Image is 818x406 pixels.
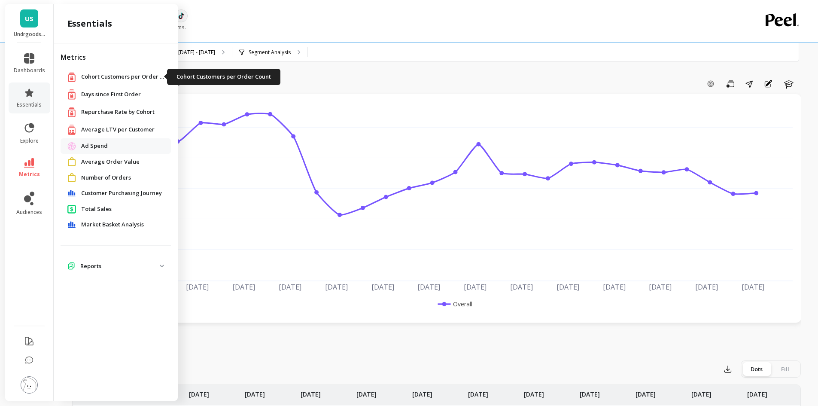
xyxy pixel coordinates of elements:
[468,385,488,399] p: [DATE]
[81,108,155,116] span: Repurchase Rate by Cohort
[81,90,141,99] span: Days since First Order
[81,158,140,166] span: Average Order Value
[67,221,76,228] img: navigation item icon
[81,174,131,182] span: Number of Orders
[67,18,112,30] h2: essentials
[67,89,76,100] img: navigation item icon
[580,385,600,399] p: [DATE]
[21,376,38,394] img: profile picture
[81,108,164,116] a: Repurchase Rate by Cohort
[67,262,75,270] img: navigation item icon
[67,107,76,117] img: navigation item icon
[81,174,164,182] a: Number of Orders
[81,189,164,198] a: Customer Purchasing Journey
[19,171,40,178] span: metrics
[524,385,544,399] p: [DATE]
[81,205,164,214] a: Total Sales
[14,31,45,38] p: Undrgoods SAR
[17,101,42,108] span: essentials
[747,385,767,399] p: [DATE]
[81,158,164,166] a: Average Order Value
[412,385,432,399] p: [DATE]
[67,142,76,150] img: navigation item icon
[81,142,164,150] a: Ad Spend
[189,385,209,399] p: [DATE]
[81,205,112,214] span: Total Sales
[636,385,656,399] p: [DATE]
[80,262,160,271] p: Reports
[67,190,76,197] img: navigation item icon
[691,385,712,399] p: [DATE]
[356,385,377,399] p: [DATE]
[249,49,291,56] p: Segment Analysis
[25,14,33,24] span: US
[160,265,164,267] img: down caret icon
[177,12,185,20] img: api.tiktok.svg
[245,385,265,399] p: [DATE]
[81,73,167,81] a: Cohort Customers per Order CountCohort Customers per Order Count
[81,73,167,81] span: Cohort Customers per Order Count
[81,125,164,134] a: Average LTV per Customer
[771,362,799,376] div: Fill
[67,71,76,82] img: navigation item icon
[61,52,171,62] h2: Metrics
[20,137,39,144] span: explore
[81,189,162,198] span: Customer Purchasing Journey
[81,125,155,134] span: Average LTV per Customer
[67,205,76,214] img: navigation item icon
[67,173,76,182] img: navigation item icon
[81,90,164,99] a: Days since First Order
[14,67,45,74] span: dashboards
[16,209,42,216] span: audiences
[67,124,76,135] img: navigation item icon
[81,220,144,229] span: Market Basket Analysis
[72,336,801,355] nav: Tabs
[67,157,76,166] img: navigation item icon
[81,142,108,150] span: Ad Spend
[301,385,321,399] p: [DATE]
[742,362,771,376] div: Dots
